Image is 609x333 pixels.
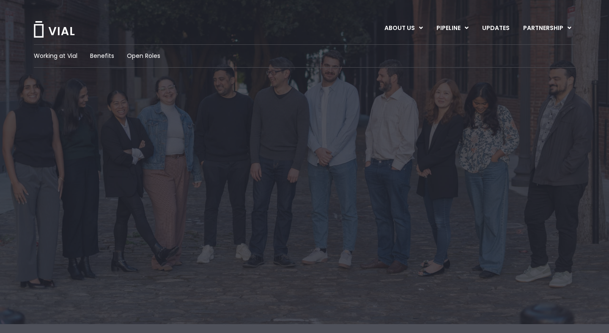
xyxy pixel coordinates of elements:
[34,52,77,60] a: Working at Vial
[33,21,75,38] img: Vial Logo
[516,21,578,35] a: PARTNERSHIPMenu Toggle
[127,52,160,60] a: Open Roles
[90,52,114,60] a: Benefits
[475,21,516,35] a: UPDATES
[430,21,475,35] a: PIPELINEMenu Toggle
[378,21,429,35] a: ABOUT USMenu Toggle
